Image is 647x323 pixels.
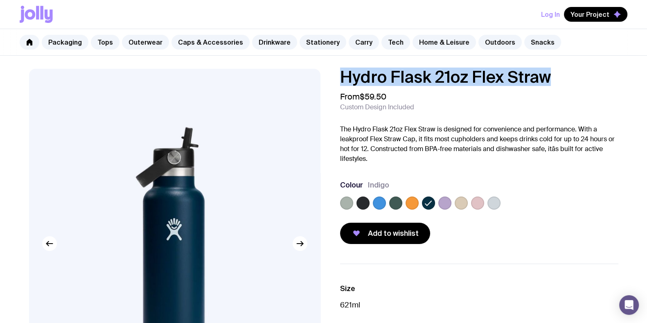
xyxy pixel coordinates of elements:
a: Outerwear [122,35,169,50]
h1: Hydro Flask 21oz Flex Straw [340,69,618,85]
a: Tops [91,35,119,50]
a: Snacks [524,35,561,50]
p: 621ml [340,300,618,310]
h3: Size [340,284,618,294]
span: Custom Design Included [340,103,414,111]
a: Outdoors [478,35,522,50]
a: Carry [349,35,379,50]
a: Stationery [300,35,346,50]
span: From [340,92,386,102]
h3: Colour [340,180,363,190]
p: The Hydro Flask 21oz Flex Straw is designed for convenience and performance. With a leakproof Fle... [340,124,618,164]
span: Indigo [368,180,389,190]
span: $59.50 [360,91,386,102]
div: Open Intercom Messenger [619,295,639,315]
a: Drinkware [252,35,297,50]
a: Home & Leisure [413,35,476,50]
span: Add to wishlist [368,228,419,238]
a: Packaging [42,35,88,50]
button: Log In [541,7,560,22]
button: Add to wishlist [340,223,430,244]
a: Caps & Accessories [171,35,250,50]
button: Your Project [564,7,627,22]
a: Tech [381,35,410,50]
span: Your Project [570,10,609,18]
